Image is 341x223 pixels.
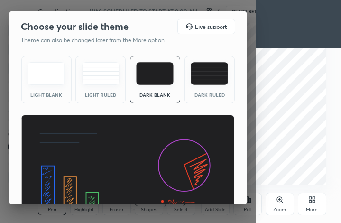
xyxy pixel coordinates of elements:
div: Dark Ruled [191,93,229,97]
img: darkTheme.f0cc69e5.svg [136,62,174,85]
div: Light Blank [28,93,65,97]
div: Zoom [273,207,286,212]
p: Theme can also be changed later from the More option [21,36,175,45]
div: More [306,207,318,212]
h5: Live support [195,24,227,29]
img: lightRuledTheme.5fabf969.svg [82,62,120,85]
img: lightTheme.e5ed3b09.svg [28,62,65,85]
h2: Choose your slide theme [21,20,129,33]
div: Dark Blank [136,93,174,97]
img: darkRuledTheme.de295e13.svg [191,62,228,85]
div: Light Ruled [82,93,120,97]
